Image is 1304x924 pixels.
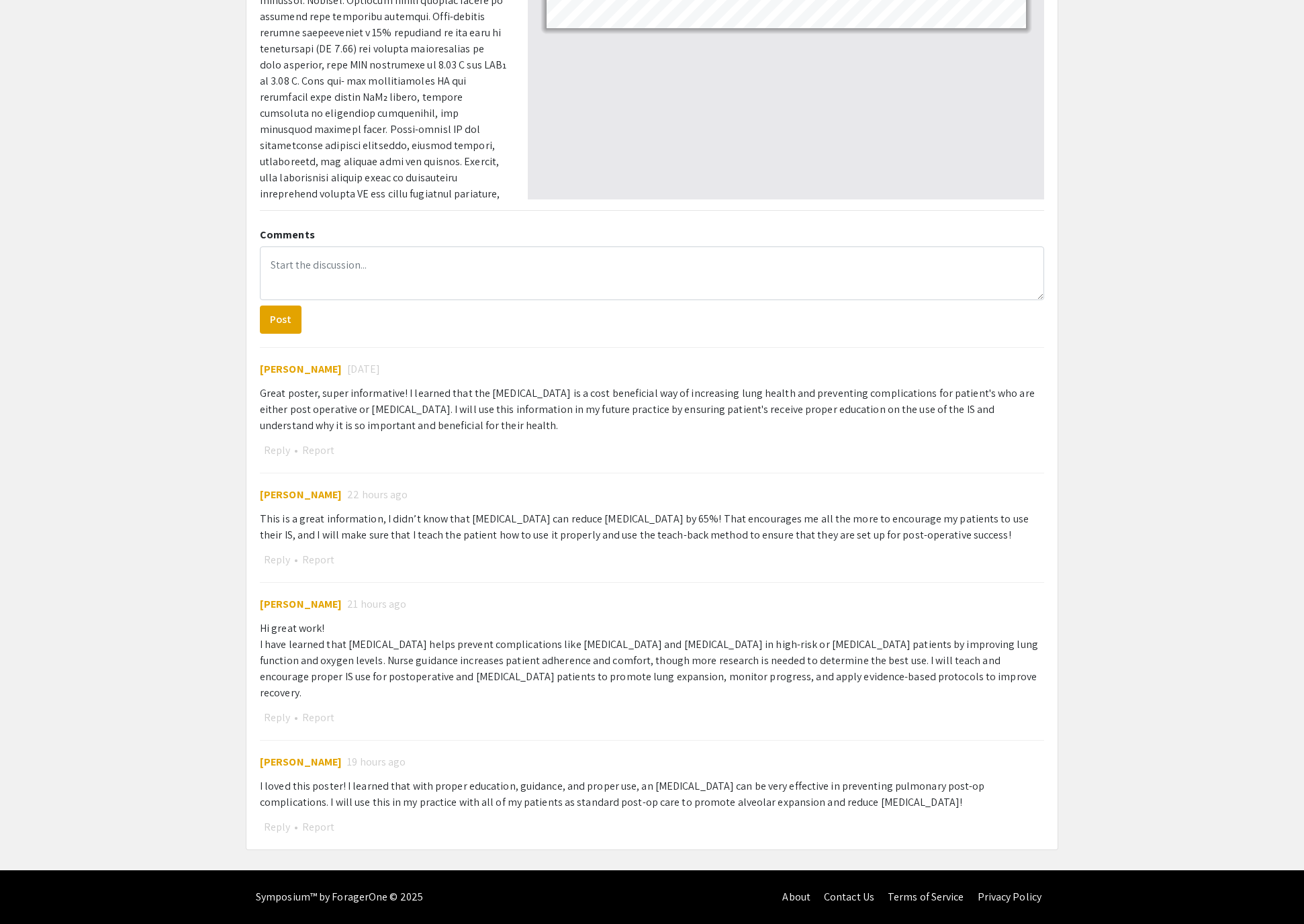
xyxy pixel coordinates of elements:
[260,709,1044,727] div: •
[260,709,294,727] button: Reply
[260,551,294,569] button: Reply
[782,890,810,904] a: About
[260,551,1044,569] div: •
[298,709,338,727] button: Report
[260,620,1044,701] div: Hi great work! I have learned that [MEDICAL_DATA] helps prevent complications like [MEDICAL_DATA]...
[260,442,294,459] button: Reply
[260,755,342,769] span: [PERSON_NAME]
[260,362,342,376] span: [PERSON_NAME]
[347,754,406,770] span: 19 hours ago
[347,487,408,503] span: 22 hours ago
[347,596,406,612] span: 21 hours ago
[260,597,342,611] span: [PERSON_NAME]
[260,778,1044,811] div: I loved this poster! I learned that with proper education, guidance, and proper use, an [MEDICAL_...
[260,511,1044,543] div: This is a great information, I didn’t know that [MEDICAL_DATA] can reduce [MEDICAL_DATA] by 65%! ...
[978,890,1041,904] a: Privacy Policy
[298,442,338,459] button: Report
[260,819,294,836] button: Reply
[298,551,338,569] button: Report
[347,361,380,377] span: [DATE]
[260,819,1044,836] div: •
[260,306,301,334] button: Post
[298,819,338,836] button: Report
[260,488,342,502] span: [PERSON_NAME]
[888,890,964,904] a: Terms of Service
[260,228,1044,241] h2: Comments
[260,385,1044,434] div: Great poster, super informative! I learned that the [MEDICAL_DATA] is a cost beneficial way of in...
[10,864,57,914] iframe: Chat
[824,890,874,904] a: Contact Us
[260,442,1044,459] div: •
[256,870,423,924] div: Symposium™ by ForagerOne © 2025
